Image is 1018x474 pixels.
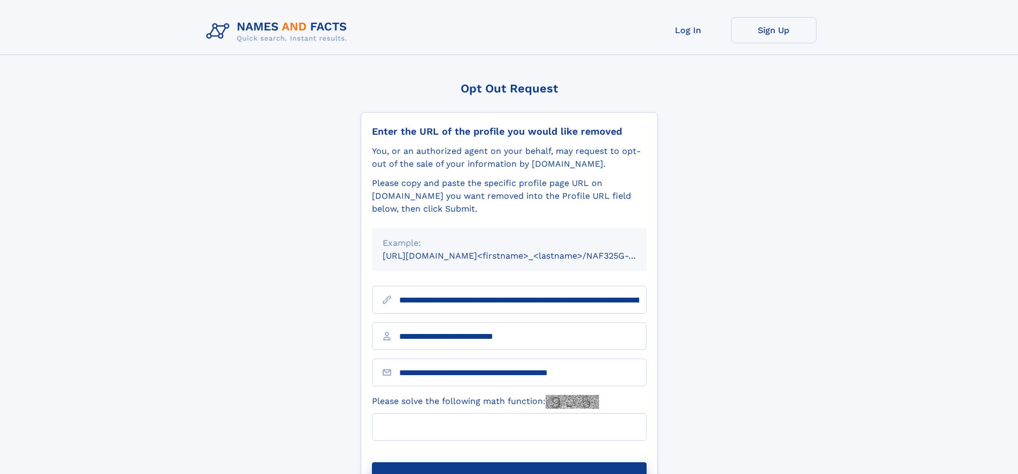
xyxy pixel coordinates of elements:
a: Log In [646,17,731,43]
label: Please solve the following math function: [372,395,599,409]
div: Example: [383,237,636,250]
div: You, or an authorized agent on your behalf, may request to opt-out of the sale of your informatio... [372,145,647,170]
a: Sign Up [731,17,817,43]
div: Enter the URL of the profile you would like removed [372,126,647,137]
img: Logo Names and Facts [202,17,356,46]
small: [URL][DOMAIN_NAME]<firstname>_<lastname>/NAF325G-xxxxxxxx [383,251,667,261]
div: Opt Out Request [361,82,658,95]
div: Please copy and paste the specific profile page URL on [DOMAIN_NAME] you want removed into the Pr... [372,177,647,215]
